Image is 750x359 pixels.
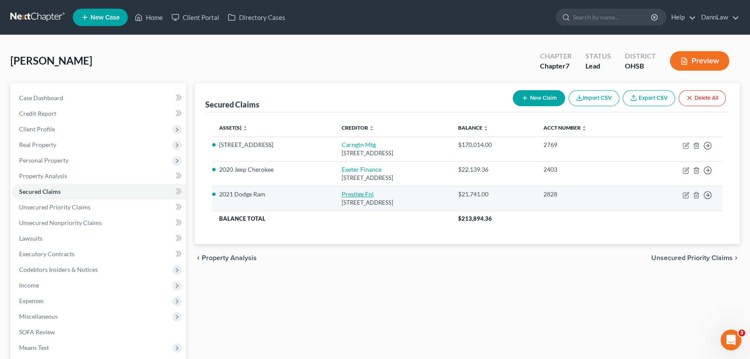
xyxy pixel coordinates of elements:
a: Case Dashboard [12,90,186,106]
i: unfold_more [369,126,374,131]
div: Status [585,51,611,61]
i: chevron_left [195,255,202,261]
span: Codebtors Insiders & Notices [19,266,98,273]
div: 2769 [543,140,632,149]
span: 7 [566,62,569,70]
input: Search by name... [573,9,652,25]
span: Credit Report [19,110,56,117]
button: chevron_left Property Analysis [195,255,257,261]
span: Real Property [19,141,56,148]
span: Property Analysis [202,255,257,261]
span: Client Profile [19,125,55,133]
a: Export CSV [623,90,675,106]
span: Miscellaneous [19,313,58,320]
a: Client Portal [167,10,223,25]
a: Prestige Fnl [341,190,373,198]
iframe: Intercom live chat [721,330,741,350]
span: Lawsuits [19,235,42,242]
span: SOFA Review [19,328,55,336]
li: 2021 Dodge Ram [219,190,327,199]
a: Balance unfold_more [458,124,488,131]
a: Exeter Finance [341,166,381,173]
div: [STREET_ADDRESS] [341,199,444,207]
div: 2828 [543,190,632,199]
a: SOFA Review [12,324,186,340]
a: Creditor unfold_more [341,124,374,131]
span: Expenses [19,297,44,304]
span: Unsecured Priority Claims [651,255,733,261]
button: New Claim [513,90,565,106]
a: Executory Contracts [12,246,186,262]
button: Delete All [679,90,726,106]
div: Chapter [540,61,572,71]
a: Home [130,10,167,25]
i: unfold_more [242,126,248,131]
span: Unsecured Nonpriority Claims [19,219,102,226]
a: Unsecured Priority Claims [12,199,186,215]
li: [STREET_ADDRESS] [219,140,327,149]
button: Import CSV [569,90,619,106]
a: Asset(s) unfold_more [219,124,248,131]
span: Property Analysis [19,172,67,179]
span: [PERSON_NAME] [10,54,92,67]
a: Secured Claims [12,184,186,199]
th: Balance Total [212,211,451,226]
span: Executory Contracts [19,250,74,258]
a: Property Analysis [12,168,186,184]
a: Lawsuits [12,231,186,246]
div: Lead [585,61,611,71]
span: $213,894.36 [458,215,492,222]
span: Secured Claims [19,188,61,195]
span: 3 [738,330,745,336]
span: Income [19,281,39,289]
div: OHSB [625,61,656,71]
div: $22,139.36 [458,165,530,174]
span: Personal Property [19,157,68,164]
a: Help [667,10,696,25]
button: Unsecured Priority Claims chevron_right [651,255,740,261]
div: [STREET_ADDRESS] [341,149,444,157]
div: [STREET_ADDRESS] [341,174,444,182]
li: 2020 Jeep Cherokee [219,165,327,174]
div: $170,014.00 [458,140,530,149]
span: Unsecured Priority Claims [19,203,91,211]
a: Acct Number unfold_more [543,124,587,131]
div: $21,741.00 [458,190,530,199]
a: DannLaw [697,10,739,25]
div: 2403 [543,165,632,174]
i: unfold_more [582,126,587,131]
span: New Case [91,14,120,21]
a: Unsecured Nonpriority Claims [12,215,186,231]
button: Preview [670,51,729,71]
a: Directory Cases [223,10,290,25]
div: District [625,51,656,61]
div: Chapter [540,51,572,61]
div: Secured Claims [205,99,259,110]
i: chevron_right [733,255,740,261]
span: Case Dashboard [19,94,63,101]
a: Carngtn Mtg [341,141,375,148]
a: Credit Report [12,106,186,121]
span: Means Test [19,344,49,351]
i: unfold_more [483,126,488,131]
